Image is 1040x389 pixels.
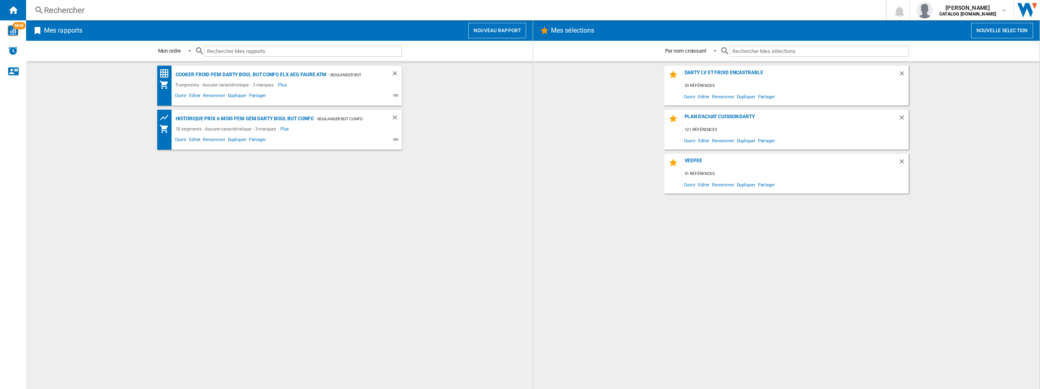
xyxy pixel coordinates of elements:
div: Matrice des prix [159,69,174,79]
div: Supprimer [391,114,402,124]
span: NEW [13,22,26,29]
div: 10 segments - Aucune caractéristique - 3 marques [174,124,280,134]
div: Mon assortiment [159,80,174,90]
span: Ouvrir [174,92,188,102]
span: Plus [278,80,288,90]
input: Rechercher Mes sélections [730,46,909,57]
span: Renommer [202,92,226,102]
div: Mon ordre [158,48,181,54]
span: Partager [757,135,776,146]
div: 121 références [683,125,909,135]
div: Supprimer [898,158,909,169]
span: Plus [280,124,291,134]
div: Supprimer [898,70,909,81]
div: Historique prix 6 mois PEM GEM Darty boul but confo [174,114,314,124]
button: Nouvelle selection [971,23,1033,38]
span: Partager [248,136,267,146]
span: Dupliquer [736,179,757,190]
div: VEEPEE [683,158,898,169]
span: Partager [757,179,776,190]
div: - Boulanger But Confo Darty (12) [326,70,375,80]
div: Plan d'achat cuisson Darty [683,114,898,125]
div: DARTY LV et froid ENCASTRABLE [683,70,898,81]
span: Renommer [711,179,735,190]
span: Renommer [202,136,226,146]
span: Editer [188,92,202,102]
span: Partager [248,92,267,102]
div: COOKER FROID PEM DARTY BOUL BUT CONFO ELX AEG FAURE ATM [174,70,327,80]
span: Dupliquer [736,135,757,146]
span: Renommer [711,91,735,102]
img: wise-card.svg [8,25,18,36]
span: Dupliquer [736,91,757,102]
div: Tableau des prix des produits [159,113,174,123]
span: Partager [757,91,776,102]
button: Nouveau rapport [468,23,526,38]
div: Rechercher [44,4,865,16]
div: 53 références [683,81,909,91]
span: Editer [697,135,711,146]
div: Mon assortiment [159,124,174,134]
div: 9 segments - Aucune caractéristique - 3 marques [174,80,278,90]
div: 51 références [683,169,909,179]
span: Ouvrir [683,91,697,102]
span: Editer [697,91,711,102]
span: Editer [697,179,711,190]
span: Ouvrir [683,179,697,190]
div: Supprimer [391,70,402,80]
span: Ouvrir [683,135,697,146]
div: Supprimer [898,114,909,125]
b: CATALOG [DOMAIN_NAME] [939,11,996,17]
div: - Boulanger But Confo Darty (12) [313,114,375,124]
span: Ouvrir [174,136,188,146]
span: Dupliquer [227,92,248,102]
img: alerts-logo.svg [8,46,18,55]
div: Par nom croissant [665,48,706,54]
img: profile.jpg [917,2,933,18]
span: Renommer [711,135,735,146]
span: [PERSON_NAME] [939,4,996,12]
span: Editer [188,136,202,146]
h2: Mes sélections [549,23,596,38]
h2: Mes rapports [42,23,84,38]
span: Dupliquer [227,136,248,146]
input: Rechercher Mes rapports [205,46,402,57]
